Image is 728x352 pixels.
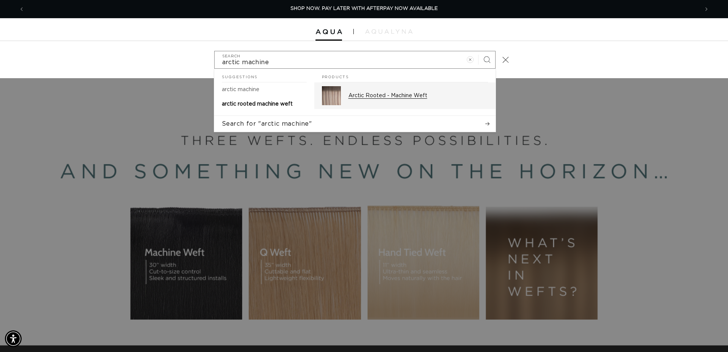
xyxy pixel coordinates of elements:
[314,82,496,109] a: Arctic Rooted - Machine Weft
[290,6,438,11] span: SHOP NOW. PAY LATER WITH AFTERPAY NOW AVAILABLE
[348,92,488,99] p: Arctic Rooted - Machine Weft
[479,51,495,68] button: Search
[222,69,307,83] h2: Suggestions
[365,29,413,34] img: aqualyna.com
[322,69,488,83] h2: Products
[698,2,715,16] button: Next announcement
[222,86,259,93] p: arctic machine
[497,51,514,68] button: Close
[322,86,341,105] img: Arctic Rooted - Machine Weft
[222,120,312,128] span: Search for "arctic machine"
[214,97,314,111] a: arctic rooted machine weft
[462,51,479,68] button: Clear search term
[222,101,293,107] p: arctic rooted machine weft
[215,51,495,68] input: Search
[214,82,314,97] a: arctic machine
[5,330,22,347] div: Accessibility Menu
[222,87,259,92] mark: arctic machine
[13,2,30,16] button: Previous announcement
[315,29,342,35] img: Aqua Hair Extensions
